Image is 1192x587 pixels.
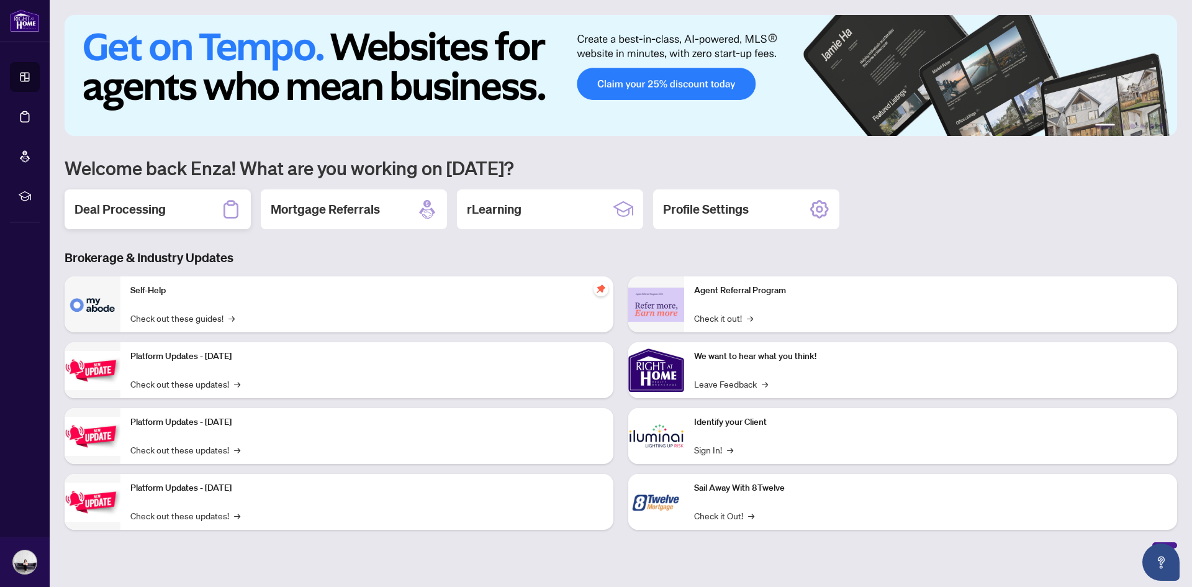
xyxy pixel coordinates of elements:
[234,377,240,391] span: →
[65,156,1177,180] h1: Welcome back Enza! What are you working on [DATE]?
[1140,124,1145,129] button: 4
[65,15,1177,136] img: Slide 0
[1130,124,1135,129] button: 3
[694,416,1167,429] p: Identify your Client
[694,377,768,391] a: Leave Feedback→
[694,350,1167,363] p: We want to hear what you think!
[130,311,235,325] a: Check out these guides!→
[74,201,166,218] h2: Deal Processing
[130,481,603,495] p: Platform Updates - [DATE]
[628,408,684,464] img: Identify your Client
[271,201,380,218] h2: Mortgage Referrals
[628,342,684,398] img: We want to hear what you think!
[65,417,120,456] img: Platform Updates - July 8, 2025
[234,509,240,522] span: →
[762,377,768,391] span: →
[727,443,733,457] span: →
[228,311,235,325] span: →
[234,443,240,457] span: →
[694,284,1167,298] p: Agent Referral Program
[65,483,120,522] img: Platform Updates - June 23, 2025
[130,443,240,457] a: Check out these updates!→
[628,474,684,530] img: Sail Away With 8Twelve
[747,311,753,325] span: →
[748,509,754,522] span: →
[130,416,603,429] p: Platform Updates - [DATE]
[1095,124,1115,129] button: 1
[694,443,733,457] a: Sign In!→
[65,351,120,390] img: Platform Updates - July 21, 2025
[1120,124,1125,129] button: 2
[130,509,240,522] a: Check out these updates!→
[594,281,608,296] span: pushpin
[1142,544,1180,581] button: Open asap
[1150,124,1155,129] button: 5
[467,201,521,218] h2: rLearning
[65,276,120,332] img: Self-Help
[694,481,1167,495] p: Sail Away With 8Twelve
[694,311,753,325] a: Check it out!→
[130,350,603,363] p: Platform Updates - [DATE]
[10,9,40,32] img: logo
[628,288,684,322] img: Agent Referral Program
[663,201,749,218] h2: Profile Settings
[65,249,1177,266] h3: Brokerage & Industry Updates
[694,509,754,522] a: Check it Out!→
[130,284,603,298] p: Self-Help
[13,550,37,574] img: Profile Icon
[130,377,240,391] a: Check out these updates!→
[1160,124,1165,129] button: 6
